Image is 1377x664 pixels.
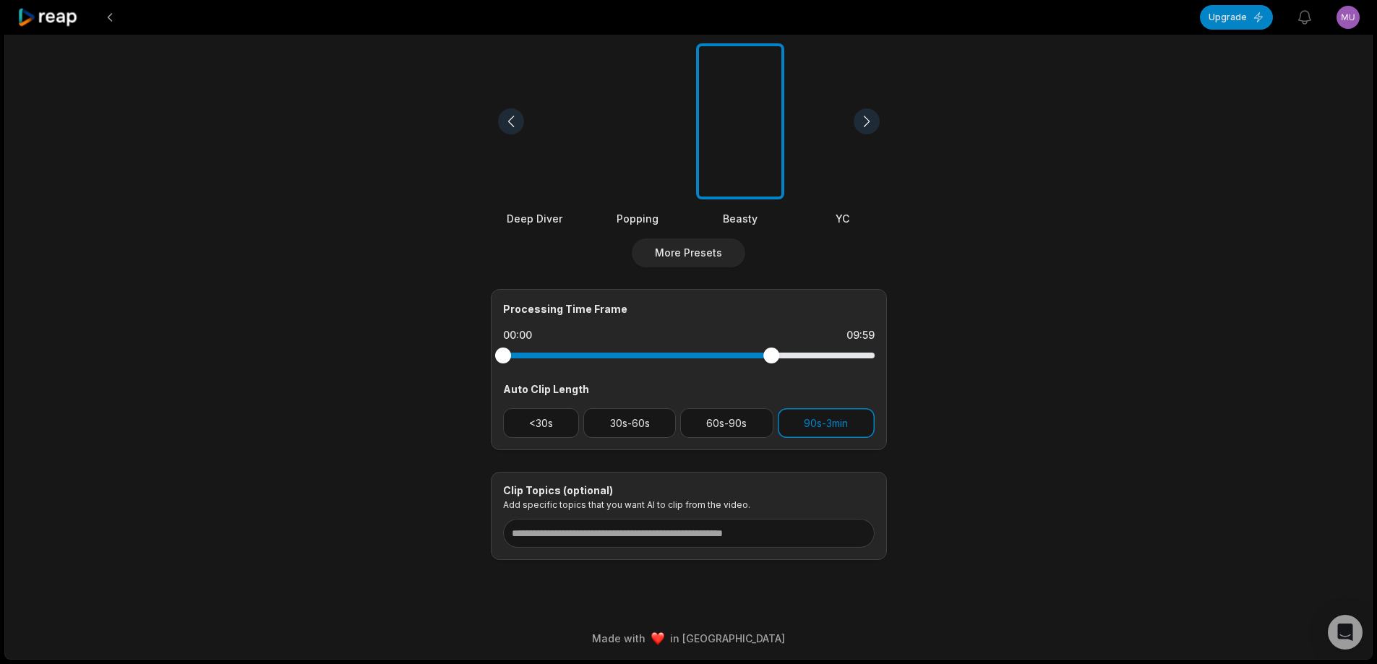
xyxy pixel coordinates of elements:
div: Open Intercom Messenger [1328,615,1363,650]
div: Popping [593,211,682,226]
div: 09:59 [846,328,875,342]
div: Processing Time Frame [503,301,875,316]
button: <30s [503,408,580,438]
div: Auto Clip Length [503,381,875,397]
div: Deep Diver [491,211,579,226]
div: Beasty [696,211,784,226]
div: 00:00 [503,328,532,342]
button: More Presets [632,238,745,267]
button: Upgrade [1200,5,1273,30]
button: 90s-3min [778,408,875,438]
div: Clip Topics (optional) [503,484,875,497]
div: Made with in [GEOGRAPHIC_DATA] [18,631,1359,646]
div: YC [799,211,887,226]
img: heart emoji [651,632,664,645]
p: Add specific topics that you want AI to clip from the video. [503,499,875,510]
button: 30s-60s [583,408,676,438]
button: 60s-90s [680,408,773,438]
